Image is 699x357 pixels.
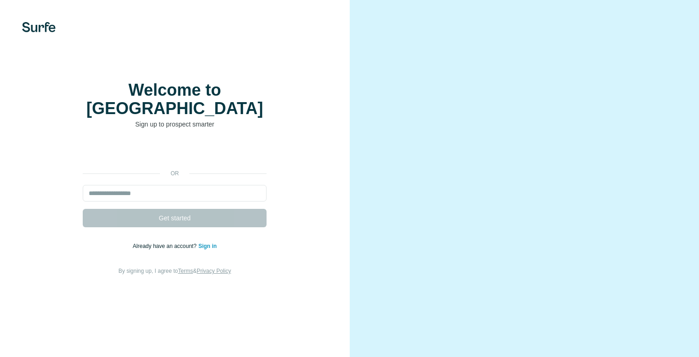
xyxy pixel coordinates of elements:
[119,268,231,274] span: By signing up, I agree to &
[160,169,189,178] p: or
[83,120,267,129] p: Sign up to prospect smarter
[199,243,217,249] a: Sign in
[178,268,193,274] a: Terms
[22,22,56,32] img: Surfe's logo
[83,81,267,118] h1: Welcome to [GEOGRAPHIC_DATA]
[133,243,199,249] span: Already have an account?
[78,143,271,163] iframe: Sign in with Google Button
[197,268,231,274] a: Privacy Policy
